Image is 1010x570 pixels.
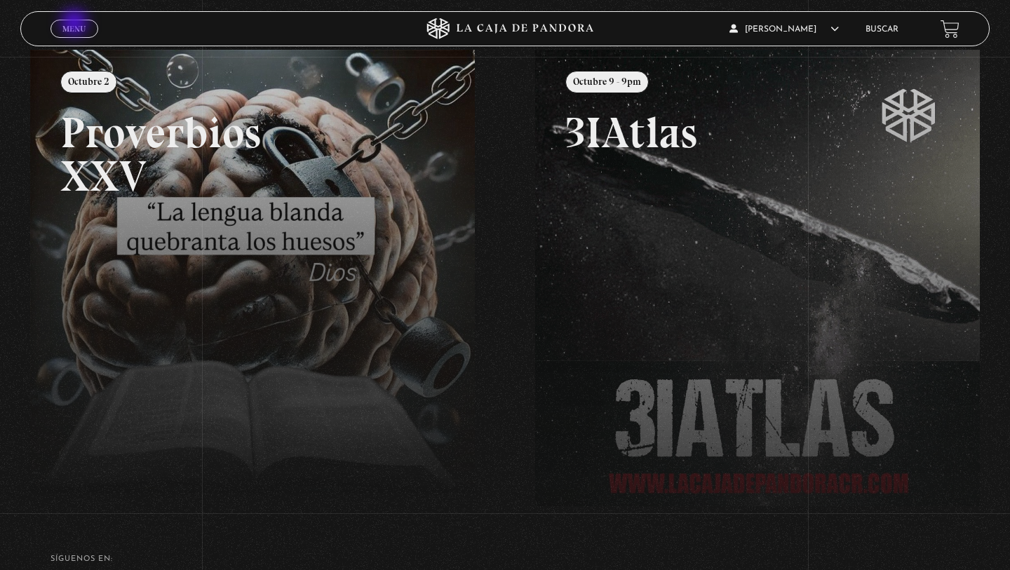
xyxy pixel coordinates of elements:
a: Buscar [866,25,898,34]
h4: SÍguenos en: [50,555,959,563]
a: View your shopping cart [941,20,959,39]
span: Menu [62,25,86,33]
span: Cerrar [58,36,91,46]
span: [PERSON_NAME] [729,25,839,34]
